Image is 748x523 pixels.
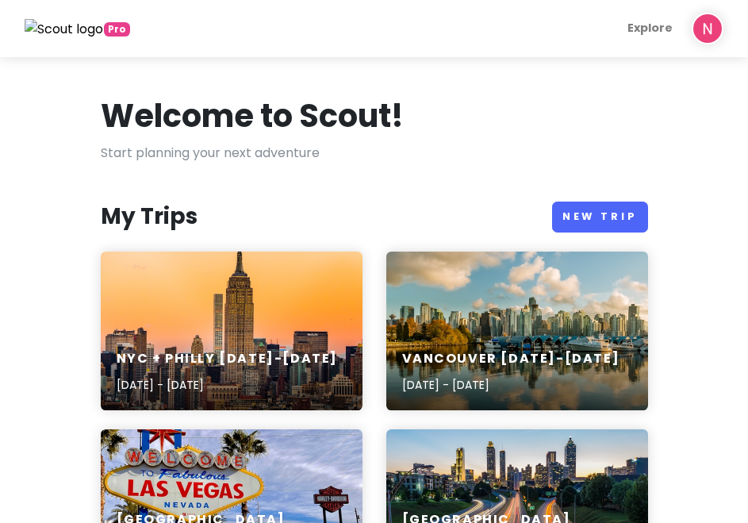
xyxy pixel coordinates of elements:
a: New Trip [552,202,648,233]
p: [DATE] - [DATE] [117,376,339,394]
h6: Vancouver [DATE]-[DATE] [402,351,620,367]
p: Start planning your next adventure [101,143,648,163]
a: Explore [621,13,679,44]
a: buildings and body of waterVancouver [DATE]-[DATE][DATE] - [DATE] [386,252,648,410]
img: User profile [692,13,723,44]
img: Scout logo [25,19,104,40]
h3: My Trips [101,202,198,231]
span: greetings, globetrotter [104,22,130,37]
a: Pro [25,18,130,39]
h1: Welcome to Scout! [101,95,404,137]
p: [DATE] - [DATE] [402,376,620,394]
h6: NYC + Philly [DATE]-[DATE] [117,351,339,367]
a: landscape photo of New York Empire State BuildingNYC + Philly [DATE]-[DATE][DATE] - [DATE] [101,252,362,410]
